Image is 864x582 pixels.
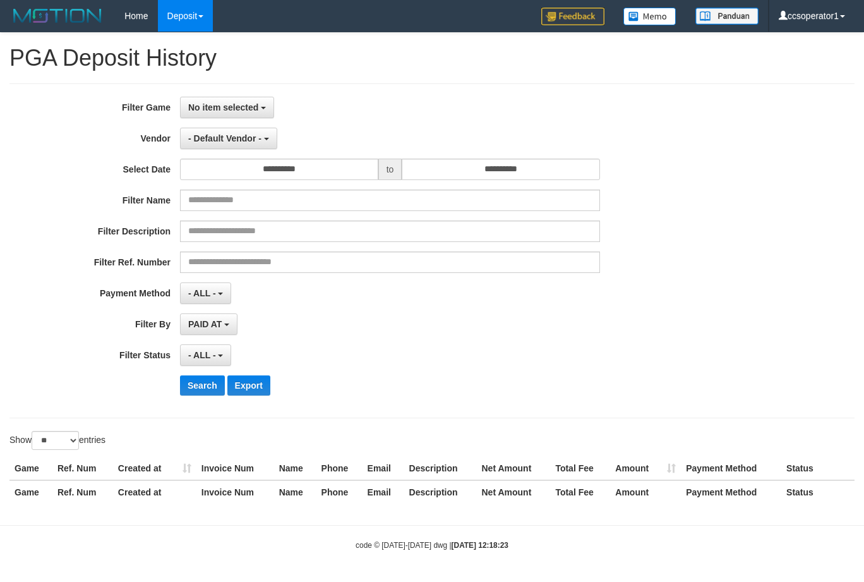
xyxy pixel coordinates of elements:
button: - Default Vendor - [180,128,277,149]
th: Description [404,480,477,504]
th: Ref. Num [52,480,113,504]
th: Net Amount [477,480,551,504]
th: Total Fee [550,480,610,504]
span: No item selected [188,102,258,112]
th: Total Fee [550,457,610,480]
th: Created at [113,457,196,480]
th: Email [363,457,404,480]
th: Invoice Num [196,480,274,504]
th: Payment Method [681,480,781,504]
button: - ALL - [180,282,231,304]
span: - ALL - [188,350,216,360]
img: panduan.png [695,8,759,25]
small: code © [DATE]-[DATE] dwg | [356,541,508,550]
img: Button%20Memo.svg [623,8,676,25]
button: Export [227,375,270,396]
span: - ALL - [188,288,216,298]
th: Created at [113,480,196,504]
th: Status [781,457,855,480]
img: MOTION_logo.png [9,6,105,25]
th: Amount [610,457,681,480]
th: Name [274,480,316,504]
th: Ref. Num [52,457,113,480]
button: - ALL - [180,344,231,366]
h1: PGA Deposit History [9,45,855,71]
th: Email [363,480,404,504]
span: to [378,159,402,180]
button: No item selected [180,97,274,118]
th: Amount [610,480,681,504]
th: Phone [316,480,363,504]
label: Show entries [9,431,105,450]
th: Game [9,457,52,480]
span: PAID AT [188,319,222,329]
th: Name [274,457,316,480]
th: Payment Method [681,457,781,480]
th: Game [9,480,52,504]
th: Status [781,480,855,504]
th: Phone [316,457,363,480]
th: Invoice Num [196,457,274,480]
select: Showentries [32,431,79,450]
button: Search [180,375,225,396]
th: Net Amount [477,457,551,480]
strong: [DATE] 12:18:23 [452,541,508,550]
span: - Default Vendor - [188,133,261,143]
th: Description [404,457,477,480]
button: PAID AT [180,313,237,335]
img: Feedback.jpg [541,8,604,25]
